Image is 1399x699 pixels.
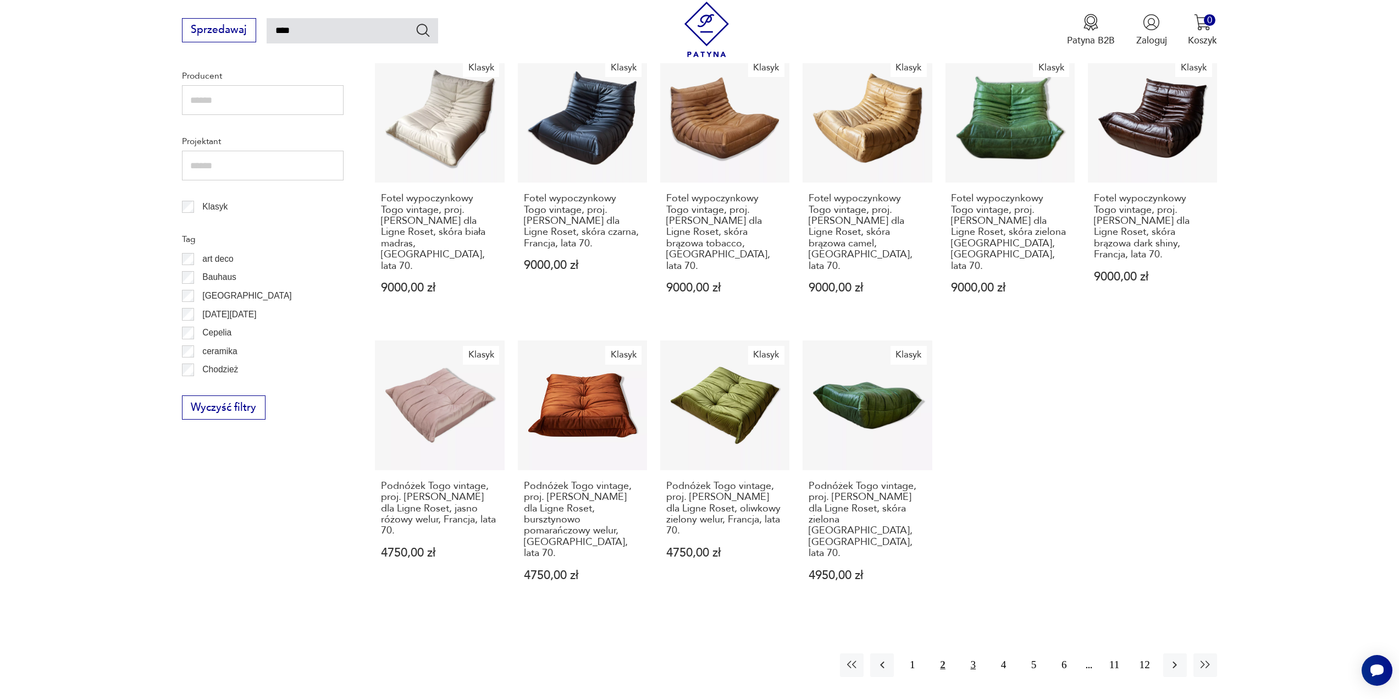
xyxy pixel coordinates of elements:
h3: Fotel wypoczynkowy Togo vintage, proj. [PERSON_NAME] dla Ligne Roset, skóra brązowa dark shiny, F... [1094,193,1212,260]
p: [DATE][DATE] [202,307,256,322]
a: KlasykPodnóżek Togo vintage, proj. M. Ducaroy dla Ligne Roset, jasno różowy welur, Francja, lata ... [375,340,504,607]
p: 9000,00 zł [951,282,1069,294]
p: Zaloguj [1136,34,1167,47]
a: Sprzedawaj [182,26,256,35]
p: 9000,00 zł [666,282,784,294]
iframe: Smartsupp widget button [1362,655,1392,686]
button: 11 [1102,653,1126,677]
h3: Podnóżek Togo vintage, proj. [PERSON_NAME] dla Ligne Roset, oliwkowy zielony welur, Francja, lata... [666,481,784,537]
p: Tag [182,232,344,246]
p: [GEOGRAPHIC_DATA] [202,289,291,303]
img: Patyna - sklep z meblami i dekoracjami vintage [679,2,734,57]
p: Cepelia [202,326,231,340]
p: 4950,00 zł [809,570,926,581]
h3: Fotel wypoczynkowy Togo vintage, proj. [PERSON_NAME] dla Ligne Roset, skóra czarna, Francja, lata... [524,193,642,249]
a: Ikona medaluPatyna B2B [1067,14,1115,47]
p: 9000,00 zł [381,282,499,294]
img: Ikonka użytkownika [1143,14,1160,31]
p: Koszyk [1188,34,1217,47]
button: 3 [961,653,985,677]
a: KlasykPodnóżek Togo vintage, proj. M. Ducaroy dla Ligne Roset, bursztynowo pomarańczowy welur, Fr... [518,340,647,607]
p: Chodzież [202,362,238,377]
p: 9000,00 zł [1094,271,1212,283]
p: 9000,00 zł [524,260,642,271]
h3: Podnóżek Togo vintage, proj. [PERSON_NAME] dla Ligne Roset, skóra zielona [GEOGRAPHIC_DATA], [GEO... [809,481,926,559]
button: 0Koszyk [1188,14,1217,47]
button: 2 [931,653,954,677]
a: KlasykPodnóżek Togo vintage, proj. M. Ducaroy dla Ligne Roset, oliwkowy zielony welur, Francja, l... [660,340,789,607]
a: KlasykFotel wypoczynkowy Togo vintage, proj. M. Ducaroy dla Ligne Roset, skóra brązowa dark shiny... [1088,53,1217,320]
button: Sprzedawaj [182,18,256,42]
button: Patyna B2B [1067,14,1115,47]
button: 1 [900,653,924,677]
a: KlasykFotel wypoczynkowy Togo vintage, proj. M. Ducaroy dla Ligne Roset, skóra brązowa tobacco, F... [660,53,789,320]
h3: Fotel wypoczynkowy Togo vintage, proj. [PERSON_NAME] dla Ligne Roset, skóra biała madras, [GEOGRA... [381,193,499,272]
img: Ikona koszyka [1194,14,1211,31]
button: 6 [1052,653,1076,677]
h3: Fotel wypoczynkowy Togo vintage, proj. [PERSON_NAME] dla Ligne Roset, skóra brązowa camel, [GEOGR... [809,193,926,272]
button: 12 [1133,653,1157,677]
img: Ikona medalu [1082,14,1099,31]
p: Ćmielów [202,381,235,395]
button: 4 [992,653,1015,677]
a: KlasykFotel wypoczynkowy Togo vintage, proj. M. Ducaroy dla Ligne Roset, skóra brązowa camel, Fra... [803,53,932,320]
h3: Podnóżek Togo vintage, proj. [PERSON_NAME] dla Ligne Roset, jasno różowy welur, Francja, lata 70. [381,481,499,537]
p: Klasyk [202,200,228,214]
a: KlasykPodnóżek Togo vintage, proj. M. Ducaroy dla Ligne Roset, skóra zielona dubai, Francja, lata... [803,340,932,607]
h3: Fotel wypoczynkowy Togo vintage, proj. [PERSON_NAME] dla Ligne Roset, skóra brązowa tobacco, [GEO... [666,193,784,272]
a: KlasykFotel wypoczynkowy Togo vintage, proj. M. Ducaroy dla Ligne Roset, skóra zielona dubai, Fra... [945,53,1075,320]
p: Producent [182,69,344,83]
button: Zaloguj [1136,14,1167,47]
p: 4750,00 zł [381,547,499,559]
p: art deco [202,252,233,266]
a: KlasykFotel wypoczynkowy Togo vintage, proj. M. Ducaroy dla Ligne Roset, skóra biała madras, Fran... [375,53,504,320]
p: Projektant [182,134,344,148]
p: Patyna B2B [1067,34,1115,47]
button: Wyczyść filtry [182,395,266,420]
p: ceramika [202,344,237,359]
div: 0 [1204,14,1215,26]
button: 5 [1022,653,1046,677]
p: 4750,00 zł [666,547,784,559]
p: 9000,00 zł [809,282,926,294]
p: 4750,00 zł [524,570,642,581]
h3: Fotel wypoczynkowy Togo vintage, proj. [PERSON_NAME] dla Ligne Roset, skóra zielona [GEOGRAPHIC_D... [951,193,1069,272]
h3: Podnóżek Togo vintage, proj. [PERSON_NAME] dla Ligne Roset, bursztynowo pomarańczowy welur, [GEOG... [524,481,642,559]
p: Bauhaus [202,270,236,284]
button: Szukaj [415,22,431,38]
a: KlasykFotel wypoczynkowy Togo vintage, proj. M. Ducaroy dla Ligne Roset, skóra czarna, Francja, l... [518,53,647,320]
